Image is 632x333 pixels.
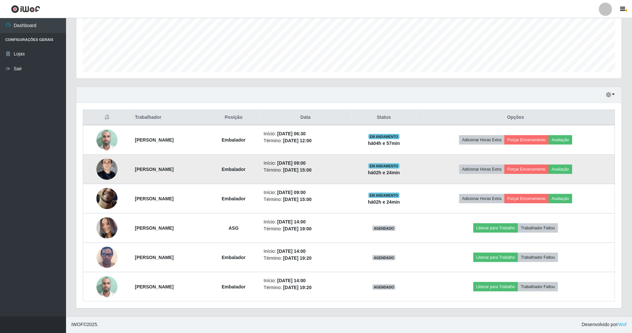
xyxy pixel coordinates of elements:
[518,223,558,233] button: Trabalhador Faltou
[264,167,348,174] li: Término:
[222,196,245,201] strong: Embalador
[459,135,505,145] button: Adicionar Horas Extra
[518,253,558,262] button: Trabalhador Faltou
[264,277,348,284] li: Início:
[617,322,627,327] a: iWof
[549,135,572,145] button: Avaliação
[264,196,348,203] li: Término:
[283,226,312,231] time: [DATE] 19:00
[474,253,518,262] button: Liberar para Trabalho
[459,165,505,174] button: Adicionar Horas Extra
[582,321,627,328] span: Desenvolvido por
[264,189,348,196] li: Início:
[283,255,312,261] time: [DATE] 19:20
[222,284,245,289] strong: Embalador
[131,110,208,125] th: Trabalhador
[96,273,118,301] img: 1751466407656.jpeg
[135,167,174,172] strong: [PERSON_NAME]
[96,243,118,271] img: 1747233216515.jpeg
[474,223,518,233] button: Liberar para Trabalho
[208,110,260,125] th: Posição
[351,110,417,125] th: Status
[372,226,396,231] span: AGENDADO
[135,225,174,231] strong: [PERSON_NAME]
[283,285,312,290] time: [DATE] 19:20
[228,225,238,231] strong: ASG
[96,217,118,239] img: 1757353343914.jpeg
[369,134,400,139] span: EM ANDAMENTO
[135,137,174,143] strong: [PERSON_NAME]
[283,138,312,143] time: [DATE] 12:00
[277,131,306,136] time: [DATE] 06:30
[505,194,549,203] button: Forçar Encerramento
[505,165,549,174] button: Forçar Encerramento
[222,167,245,172] strong: Embalador
[518,282,558,291] button: Trabalhador Faltou
[505,135,549,145] button: Forçar Encerramento
[96,150,118,188] img: 1728008333020.jpeg
[372,284,396,290] span: AGENDADO
[368,199,400,205] strong: há 02 h e 24 min
[277,160,306,166] time: [DATE] 09:00
[549,194,572,203] button: Avaliação
[368,141,400,146] strong: há 04 h e 57 min
[277,219,306,224] time: [DATE] 14:00
[260,110,352,125] th: Data
[368,170,400,175] strong: há 02 h e 24 min
[264,255,348,262] li: Término:
[417,110,615,125] th: Opções
[222,137,245,143] strong: Embalador
[264,225,348,232] li: Término:
[264,130,348,137] li: Início:
[96,126,118,154] img: 1751466407656.jpeg
[222,255,245,260] strong: Embalador
[264,284,348,291] li: Término:
[264,137,348,144] li: Término:
[459,194,505,203] button: Adicionar Horas Extra
[277,190,306,195] time: [DATE] 09:00
[264,160,348,167] li: Início:
[549,165,572,174] button: Avaliação
[264,218,348,225] li: Início:
[369,163,400,169] span: EM ANDAMENTO
[372,255,396,260] span: AGENDADO
[277,278,306,283] time: [DATE] 14:00
[135,255,174,260] strong: [PERSON_NAME]
[135,284,174,289] strong: [PERSON_NAME]
[11,5,40,13] img: CoreUI Logo
[264,248,348,255] li: Início:
[277,249,306,254] time: [DATE] 14:00
[283,167,312,173] time: [DATE] 15:00
[369,193,400,198] span: EM ANDAMENTO
[474,282,518,291] button: Liberar para Trabalho
[135,196,174,201] strong: [PERSON_NAME]
[96,175,118,222] img: 1755034904390.jpeg
[71,321,98,328] span: © 2025 .
[71,322,84,327] span: IWOF
[283,197,312,202] time: [DATE] 15:00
